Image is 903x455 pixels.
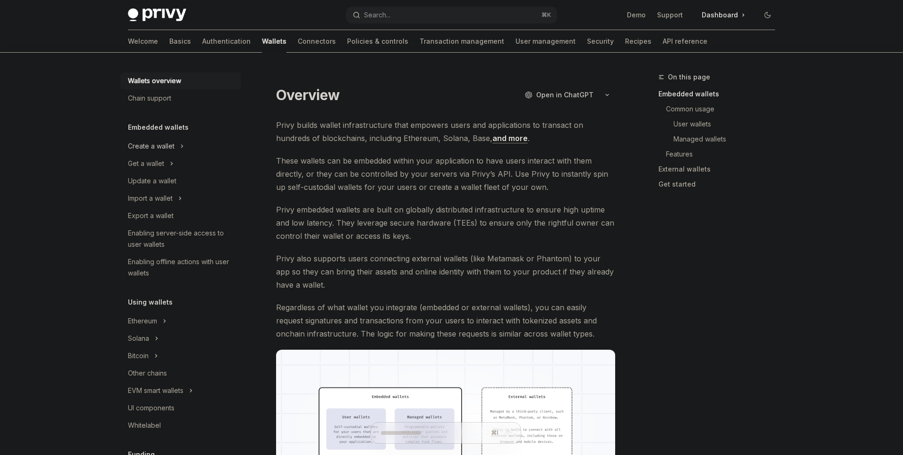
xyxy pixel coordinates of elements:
a: Recipes [625,30,651,53]
a: Features [658,147,783,162]
a: Update a wallet [120,173,241,189]
div: Bitcoin [128,350,149,361]
span: Privy builds wallet infrastructure that empowers users and applications to transact on hundreds o... [276,118,615,145]
a: User wallets [658,117,783,132]
button: Toggle EVM smart wallets section [120,382,241,399]
a: Basics [169,30,191,53]
button: Send message [502,426,515,439]
a: Enabling offline actions with user wallets [120,253,241,282]
a: Support [657,10,683,20]
a: Authentication [202,30,251,53]
span: Open in ChatGPT [536,90,594,100]
div: Export a wallet [128,210,174,221]
div: Import a wallet [128,193,173,204]
a: Dashboard [694,8,752,23]
input: Ask a question... [380,423,487,443]
div: UI components [128,402,174,414]
button: Toggle Get a wallet section [120,155,241,172]
div: Solana [128,333,149,344]
a: Policies & controls [347,30,408,53]
div: Create a wallet [128,141,174,152]
span: On this page [668,71,710,83]
a: Common usage [658,102,783,117]
button: Open in ChatGPT [519,87,599,103]
button: Toggle Ethereum section [120,313,241,329]
a: Enabling server-side access to user wallets [120,225,241,253]
a: Security [587,30,614,53]
div: Enabling offline actions with user wallets [128,256,235,279]
div: Get a wallet [128,158,164,169]
div: Chain support [128,93,171,104]
a: Demo [627,10,646,20]
img: dark logo [128,8,186,22]
div: Search... [364,9,390,21]
span: These wallets can be embedded within your application to have users interact with them directly, ... [276,154,615,194]
button: Toggle Create a wallet section [120,138,241,155]
a: API reference [663,30,707,53]
div: EVM smart wallets [128,385,183,396]
div: Whitelabel [128,420,161,431]
span: Privy also supports users connecting external wallets (like Metamask or Phantom) to your app so t... [276,252,615,291]
a: Chain support [120,90,241,107]
div: Ethereum [128,315,157,327]
a: User management [515,30,576,53]
button: Toggle Bitcoin section [120,347,241,364]
span: Dashboard [702,10,738,20]
div: Update a wallet [128,175,176,187]
div: Enabling server-side access to user wallets [128,227,235,250]
button: Toggle Solana section [120,330,241,347]
button: Open search [346,7,557,24]
a: Whitelabel [120,417,241,434]
a: Embedded wallets [658,86,783,102]
a: Export a wallet [120,207,241,224]
a: Wallets [262,30,286,53]
a: UI components [120,400,241,416]
a: Welcome [128,30,158,53]
h5: Embedded wallets [128,122,189,133]
h1: Overview [276,86,340,103]
div: Other chains [128,368,167,379]
a: Wallets overview [120,72,241,89]
a: Other chains [120,365,241,382]
a: Get started [658,177,783,192]
span: Privy embedded wallets are built on globally distributed infrastructure to ensure high uptime and... [276,203,615,243]
a: Transaction management [420,30,504,53]
span: Regardless of what wallet you integrate (embedded or external wallets), you can easily request si... [276,301,615,340]
button: Toggle dark mode [760,8,775,23]
a: and more [492,133,528,143]
a: Connectors [298,30,336,53]
a: External wallets [658,162,783,177]
div: Wallets overview [128,75,181,86]
span: ⌘ K [541,11,551,19]
h5: Using wallets [128,297,173,308]
a: Managed wallets [658,132,783,147]
button: Toggle Import a wallet section [120,190,241,207]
